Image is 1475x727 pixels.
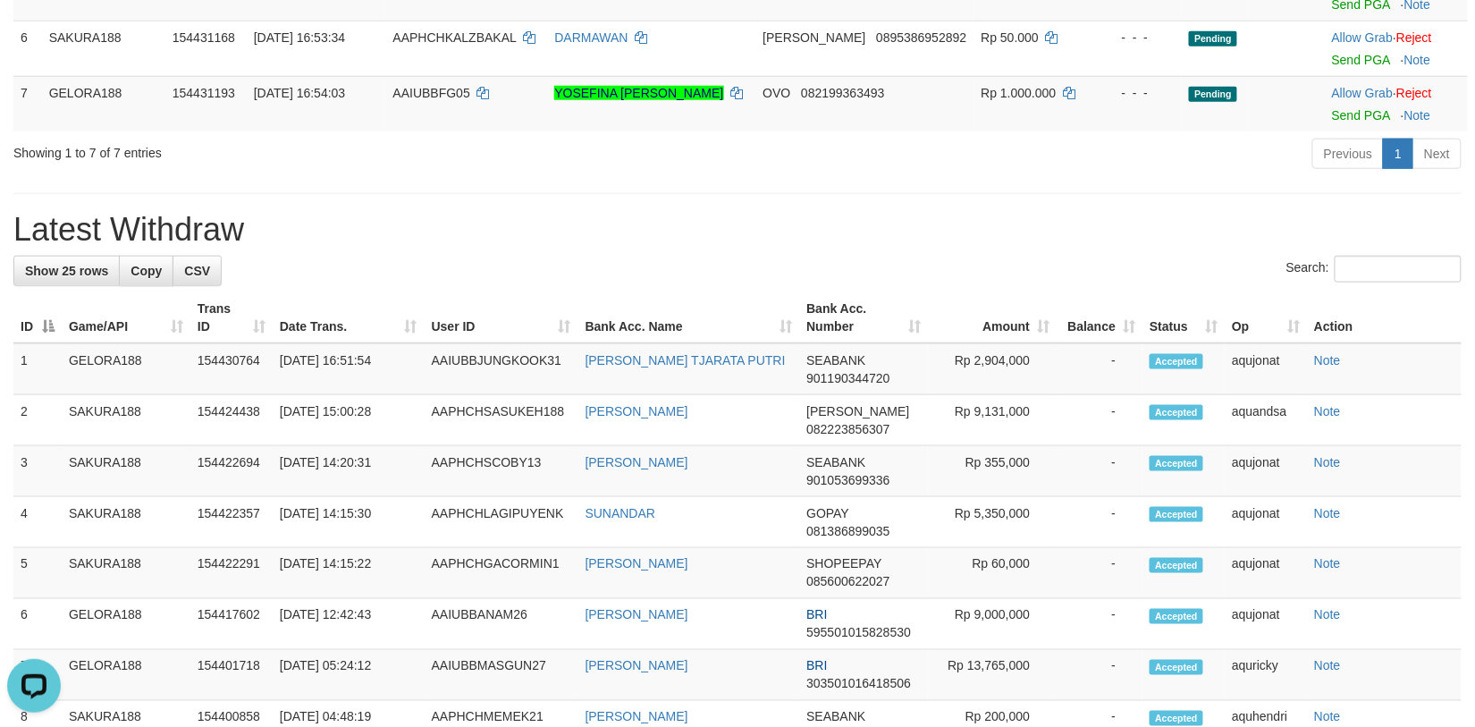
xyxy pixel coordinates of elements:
[173,86,235,100] span: 154431193
[586,455,688,469] a: [PERSON_NAME]
[928,599,1057,650] td: Rp 9,000,000
[806,506,848,520] span: GOPAY
[1057,343,1142,395] td: -
[190,395,273,446] td: 154424438
[1189,87,1237,102] span: Pending
[1150,456,1203,471] span: Accepted
[62,497,190,548] td: SAKURA188
[1314,506,1341,520] a: Note
[806,575,889,589] span: Copy 085600622027 to clipboard
[425,650,578,701] td: AAIUBBMASGUN27
[1057,650,1142,701] td: -
[928,446,1057,497] td: Rp 355,000
[763,30,865,45] span: [PERSON_NAME]
[1332,53,1390,67] a: Send PGA
[1189,31,1237,46] span: Pending
[425,343,578,395] td: AAIUBBJUNGKOOK31
[273,343,425,395] td: [DATE] 16:51:54
[1314,404,1341,418] a: Note
[1057,292,1142,343] th: Balance: activate to sort column ascending
[1332,30,1393,45] a: Allow Grab
[806,353,865,368] span: SEABANK
[586,710,688,724] a: [PERSON_NAME]
[1057,599,1142,650] td: -
[273,548,425,599] td: [DATE] 14:15:22
[131,264,162,278] span: Copy
[928,343,1057,395] td: Rp 2,904,000
[254,30,345,45] span: [DATE] 16:53:34
[1332,30,1396,45] span: ·
[13,343,62,395] td: 1
[42,76,165,131] td: GELORA188
[13,446,62,497] td: 3
[586,404,688,418] a: [PERSON_NAME]
[1314,557,1341,571] a: Note
[62,292,190,343] th: Game/API: activate to sort column ascending
[13,497,62,548] td: 4
[173,256,222,286] a: CSV
[928,292,1057,343] th: Amount: activate to sort column ascending
[876,30,966,45] span: Copy 0895386952892 to clipboard
[25,264,108,278] span: Show 25 rows
[1325,21,1468,76] td: ·
[806,371,889,385] span: Copy 901190344720 to clipboard
[928,395,1057,446] td: Rp 9,131,000
[1150,405,1203,420] span: Accepted
[1225,650,1307,701] td: aquricky
[554,30,628,45] a: DARMAWAN
[1314,353,1341,368] a: Note
[928,497,1057,548] td: Rp 5,350,000
[273,650,425,701] td: [DATE] 05:24:12
[1314,455,1341,469] a: Note
[1332,108,1390,123] a: Send PGA
[273,599,425,650] td: [DATE] 12:42:43
[13,548,62,599] td: 5
[806,455,865,469] span: SEABANK
[184,264,210,278] span: CSV
[190,650,273,701] td: 154401718
[1332,86,1393,100] a: Allow Grab
[801,86,884,100] span: Copy 082199363493 to clipboard
[1404,108,1431,123] a: Note
[425,599,578,650] td: AAIUBBANAM26
[928,650,1057,701] td: Rp 13,765,000
[425,497,578,548] td: AAPHCHLAGIPUYENK
[1225,446,1307,497] td: aqujonat
[254,86,345,100] span: [DATE] 16:54:03
[13,212,1462,248] h1: Latest Withdraw
[806,422,889,436] span: Copy 082223856307 to clipboard
[1104,84,1175,102] div: - - -
[1057,446,1142,497] td: -
[62,650,190,701] td: GELORA188
[1312,139,1384,169] a: Previous
[981,30,1039,45] span: Rp 50.000
[1150,609,1203,624] span: Accepted
[1150,354,1203,369] span: Accepted
[1225,497,1307,548] td: aqujonat
[928,548,1057,599] td: Rp 60,000
[586,659,688,673] a: [PERSON_NAME]
[806,404,909,418] span: [PERSON_NAME]
[1314,710,1341,724] a: Note
[1225,395,1307,446] td: aquandsa
[1412,139,1462,169] a: Next
[393,30,517,45] span: AAPHCHKALZBAKAL
[578,292,800,343] th: Bank Acc. Name: activate to sort column ascending
[425,446,578,497] td: AAPHCHSCOBY13
[190,446,273,497] td: 154422694
[62,548,190,599] td: SAKURA188
[586,557,688,571] a: [PERSON_NAME]
[1325,76,1468,131] td: ·
[806,659,827,673] span: BRI
[763,86,790,100] span: OVO
[1150,558,1203,573] span: Accepted
[1314,608,1341,622] a: Note
[1314,659,1341,673] a: Note
[799,292,928,343] th: Bank Acc. Number: activate to sort column ascending
[190,599,273,650] td: 154417602
[13,256,120,286] a: Show 25 rows
[981,86,1056,100] span: Rp 1.000.000
[586,506,656,520] a: SUNANDAR
[806,626,911,640] span: Copy 595501015828530 to clipboard
[13,650,62,701] td: 7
